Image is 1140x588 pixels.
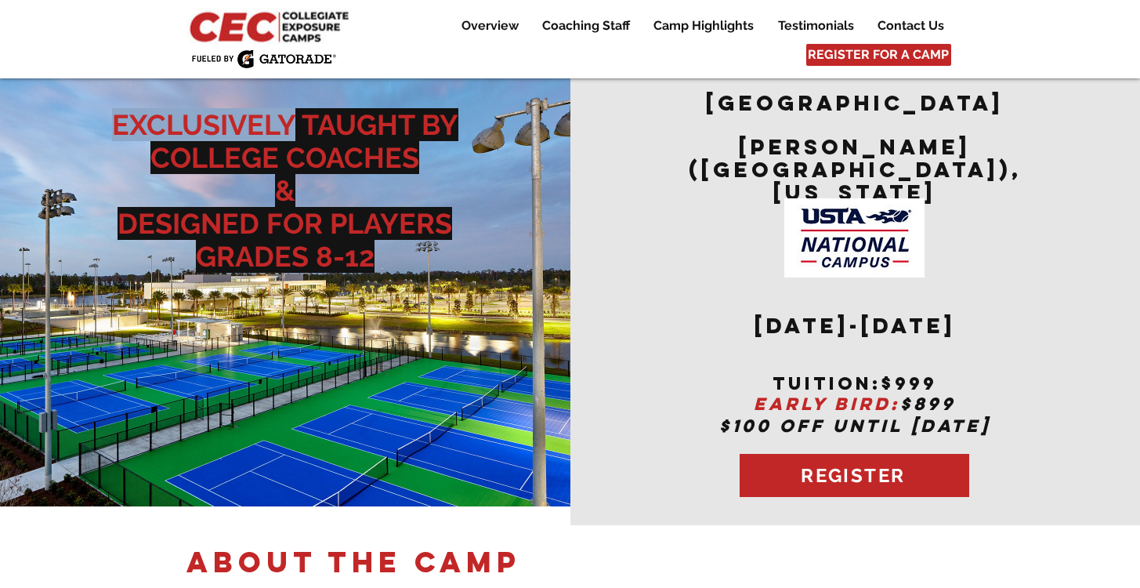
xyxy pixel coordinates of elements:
[900,393,956,415] span: $899
[112,108,458,174] span: EXCLUSIVELY TAUGHT BY COLLEGE COACHES
[118,207,452,240] span: DESIGNED FOR PLAYERS
[191,49,336,68] img: Fueled by Gatorade.png
[784,198,925,278] img: USTA Campus image_edited.jpg
[186,544,521,580] span: ABOUT THE CAMP
[275,174,295,207] span: &
[534,16,638,35] p: Coaching Staff
[454,16,527,35] p: Overview
[689,156,1022,205] span: ([GEOGRAPHIC_DATA]), [US_STATE]
[755,312,956,339] span: [DATE]-[DATE]
[866,16,955,35] a: Contact Us
[870,16,952,35] p: Contact Us
[186,8,356,44] img: CEC Logo Primary_edited.jpg
[740,454,969,497] a: REGISTER
[806,44,951,66] a: REGISTER FOR A CAMP
[196,240,375,273] span: GRADES 8-12
[437,16,955,35] nav: Site
[530,16,641,35] a: Coaching Staff
[773,372,937,394] span: tuition:$999
[646,16,762,35] p: Camp Highlights
[739,133,971,160] span: [PERSON_NAME]
[808,46,949,64] span: REGISTER FOR A CAMP
[719,415,990,437] span: $100 OFF UNTIL [DATE]
[801,464,905,487] span: REGISTER
[766,16,865,35] a: Testimonials
[754,393,900,415] span: EARLY BIRD:
[642,16,765,35] a: Camp Highlights
[706,89,1004,116] span: [GEOGRAPHIC_DATA]
[770,16,862,35] p: Testimonials
[450,16,530,35] a: Overview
